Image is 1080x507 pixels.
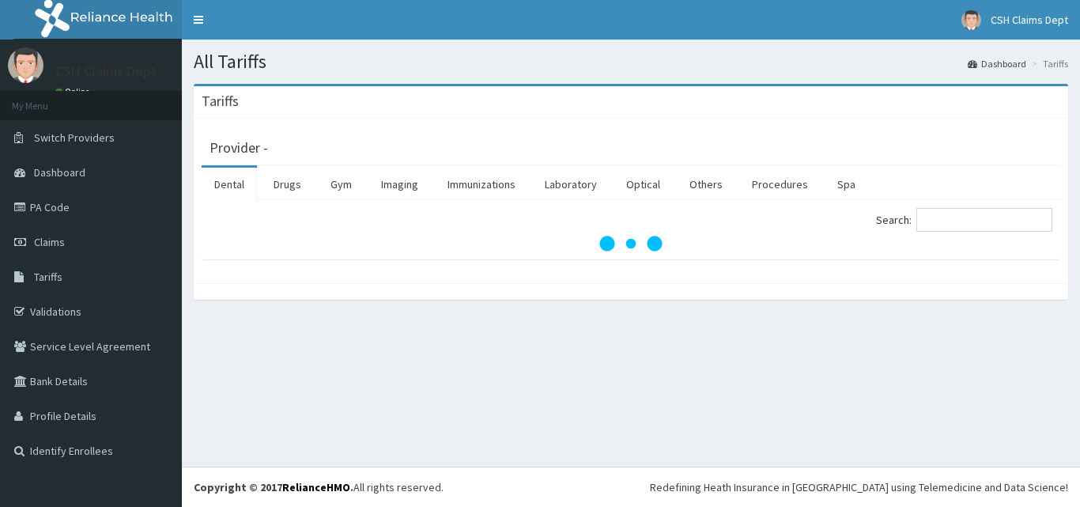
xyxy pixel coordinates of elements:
[968,57,1026,70] a: Dashboard
[739,168,821,201] a: Procedures
[916,208,1052,232] input: Search:
[650,479,1068,495] div: Redefining Heath Insurance in [GEOGRAPHIC_DATA] using Telemedicine and Data Science!
[991,13,1068,27] span: CSH Claims Dept
[55,86,93,97] a: Online
[202,168,257,201] a: Dental
[599,212,663,275] svg: audio-loading
[210,141,268,155] h3: Provider -
[34,165,85,180] span: Dashboard
[614,168,673,201] a: Optical
[961,10,981,30] img: User Image
[282,480,350,494] a: RelianceHMO
[825,168,868,201] a: Spa
[55,64,157,78] p: CSH Claims Dept
[261,168,314,201] a: Drugs
[532,168,610,201] a: Laboratory
[182,467,1080,507] footer: All rights reserved.
[318,168,364,201] a: Gym
[34,235,65,249] span: Claims
[194,51,1068,72] h1: All Tariffs
[34,131,115,145] span: Switch Providers
[194,480,353,494] strong: Copyright © 2017 .
[1028,57,1068,70] li: Tariffs
[677,168,735,201] a: Others
[876,208,1052,232] label: Search:
[368,168,431,201] a: Imaging
[34,270,62,284] span: Tariffs
[435,168,528,201] a: Immunizations
[202,94,239,108] h3: Tariffs
[8,47,43,83] img: User Image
